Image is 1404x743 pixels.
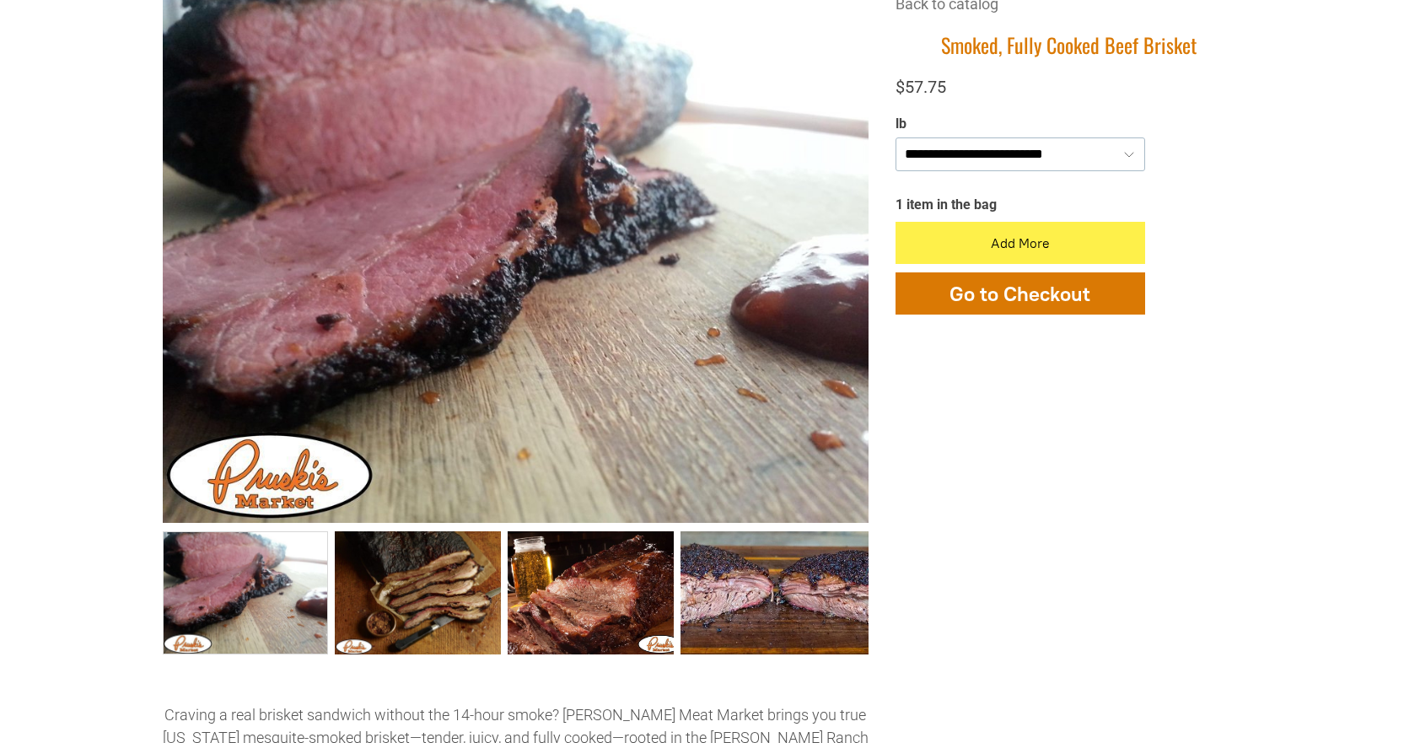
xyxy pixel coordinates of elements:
[896,272,1145,315] button: Go to Checkout
[896,197,997,213] span: 1 item in the bag
[163,531,329,654] a: Smoked, Fully Cooked Beef Brisket 0
[896,222,1145,264] button: Add More
[335,531,501,654] a: Smoked, Fully Cooked Beef Brisket 1
[896,77,946,97] span: $57.75
[508,531,674,654] a: Smoked, Fully Cooked Beef Brisket 2
[991,235,1050,251] span: Add More
[680,531,869,654] a: Smoked, Fully Cooked Beef Brisket 3
[896,32,1242,58] h1: Smoked, Fully Cooked Beef Brisket
[896,116,1145,133] div: lb
[949,282,1090,306] span: Go to Checkout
